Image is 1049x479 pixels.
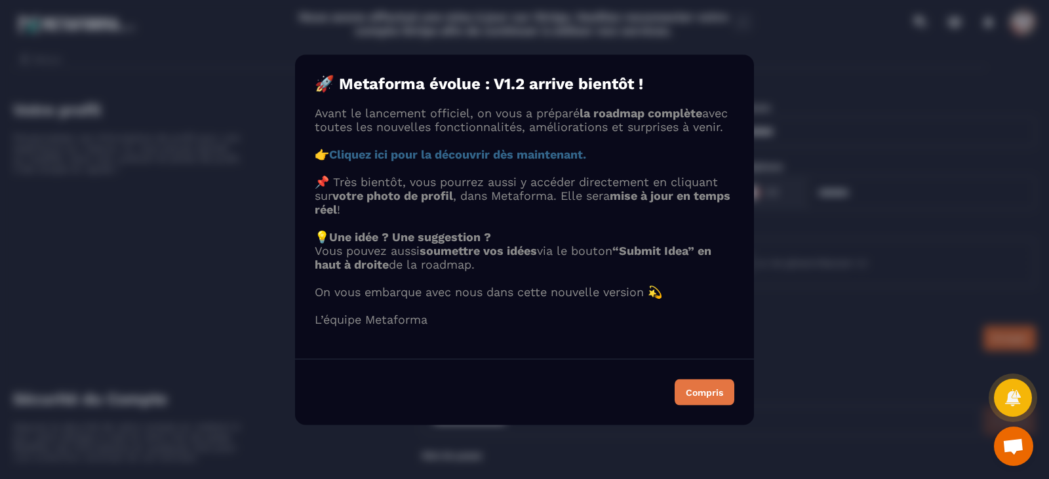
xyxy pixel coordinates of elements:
[315,174,734,216] p: 📌 Très bientôt, vous pourrez aussi y accéder directement en cliquant sur , dans Metaforma. Elle s...
[315,229,734,243] p: 💡
[315,147,734,161] p: 👉
[315,243,734,271] p: Vous pouvez aussi via le bouton de la roadmap.
[994,427,1033,466] a: Ouvrir le chat
[315,74,734,92] h4: 🚀 Metaforma évolue : V1.2 arrive bientôt !
[420,243,537,257] strong: soumettre vos idées
[315,243,711,271] strong: “Submit Idea” en haut à droite
[329,229,491,243] strong: Une idée ? Une suggestion ?
[686,387,723,396] div: Compris
[580,105,702,119] strong: la roadmap complète
[332,188,453,202] strong: votre photo de profil
[315,105,734,133] p: Avant le lancement officiel, on vous a préparé avec toutes les nouvelles fonctionnalités, amélior...
[315,284,734,298] p: On vous embarque avec nous dans cette nouvelle version 💫
[315,188,730,216] strong: mise à jour en temps réel
[329,147,586,161] a: Cliquez ici pour la découvrir dès maintenant.
[315,312,734,326] p: L’équipe Metaforma
[675,379,734,405] button: Compris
